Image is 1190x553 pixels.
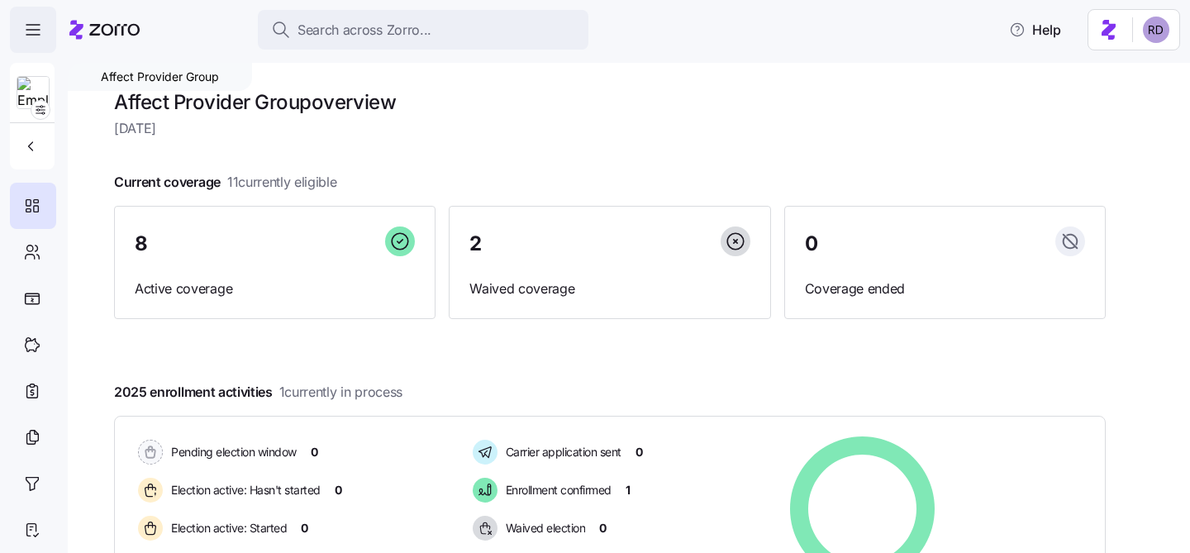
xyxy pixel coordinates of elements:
span: Search across Zorro... [297,20,431,41]
div: Affect Provider Group [68,63,252,91]
span: Enrollment confirmed [501,482,612,498]
span: 0 [301,520,308,536]
span: Election active: Started [166,520,287,536]
span: Carrier application sent [501,444,621,460]
span: 0 [599,520,607,536]
span: Election active: Hasn't started [166,482,321,498]
span: 0 [635,444,643,460]
img: 6d862e07fa9c5eedf81a4422c42283ac [1143,17,1169,43]
span: Waived coverage [469,279,750,299]
span: [DATE] [114,118,1106,139]
button: Search across Zorro... [258,10,588,50]
span: 11 currently eligible [227,172,337,193]
img: Employer logo [17,77,49,110]
span: Waived election [501,520,586,536]
span: 0 [805,234,818,254]
button: Help [996,13,1074,46]
span: Coverage ended [805,279,1085,299]
span: Current coverage [114,172,337,193]
span: Pending election window [166,444,297,460]
span: Help [1009,20,1061,40]
span: 1 currently in process [279,382,402,403]
span: 2 [469,234,482,254]
span: 8 [135,234,148,254]
span: 2025 enrollment activities [114,382,402,403]
span: 0 [335,482,342,498]
span: 0 [311,444,318,460]
span: 1 [626,482,631,498]
h1: Affect Provider Group overview [114,89,1106,115]
span: Active coverage [135,279,415,299]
